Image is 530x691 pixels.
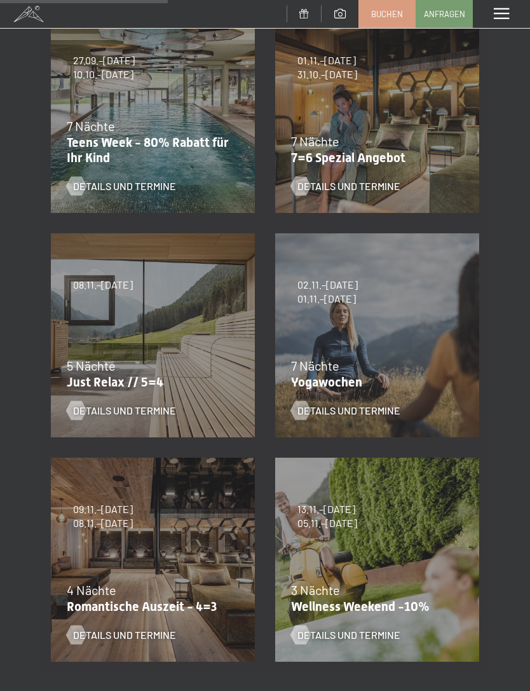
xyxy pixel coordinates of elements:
[297,292,358,306] span: 01.11.–[DATE]
[371,8,403,20] span: Buchen
[67,582,116,598] span: 4 Nächte
[359,1,415,27] a: Buchen
[67,179,176,193] a: Details und Termine
[291,358,339,373] span: 7 Nächte
[73,628,176,642] span: Details und Termine
[291,374,457,390] p: Yogawochen
[291,179,400,193] a: Details und Termine
[291,133,339,149] span: 7 Nächte
[291,582,340,598] span: 3 Nächte
[73,278,133,292] span: 08.11.–[DATE]
[73,67,135,81] span: 10.10.–[DATE]
[67,404,176,418] a: Details und Termine
[291,599,457,614] p: Wellness Weekend -10%
[67,628,176,642] a: Details und Termine
[67,118,115,133] span: 7 Nächte
[416,1,472,27] a: Anfragen
[297,502,357,516] span: 13.11.–[DATE]
[67,358,116,373] span: 5 Nächte
[73,502,133,516] span: 09.11.–[DATE]
[297,179,400,193] span: Details und Termine
[73,179,176,193] span: Details und Termine
[297,404,400,418] span: Details und Termine
[291,628,400,642] a: Details und Termine
[291,150,457,165] p: 7=6 Spezial Angebot
[297,516,357,530] span: 05.11.–[DATE]
[73,516,133,530] span: 08.11.–[DATE]
[67,135,233,165] p: Teens Week - 80% Rabatt für Ihr Kind
[297,628,400,642] span: Details und Termine
[73,404,176,418] span: Details und Termine
[73,53,135,67] span: 27.09.–[DATE]
[424,8,465,20] span: Anfragen
[297,278,358,292] span: 02.11.–[DATE]
[67,374,233,390] p: Just Relax // 5=4
[297,53,357,67] span: 01.11.–[DATE]
[67,599,233,614] p: Romantische Auszeit - 4=3
[297,67,357,81] span: 31.10.–[DATE]
[291,404,400,418] a: Details und Termine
